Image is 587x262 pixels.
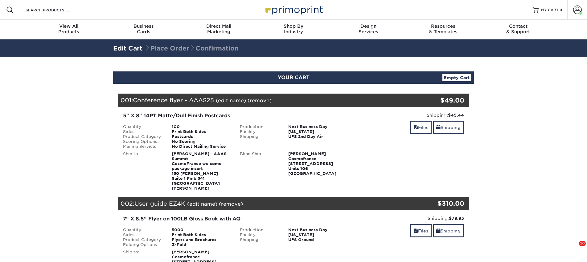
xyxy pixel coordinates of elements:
div: Ship to: [118,151,167,191]
div: [US_STATE] [284,232,352,237]
span: Design [331,23,406,29]
div: Shipping: [235,237,284,242]
a: Shipping [433,121,464,134]
a: Empty Cart [442,74,471,81]
div: 002: [118,197,410,211]
div: Marketing [181,23,256,34]
span: MY CART [541,7,559,13]
span: 4 [560,8,562,12]
div: Print Both Sides [167,232,235,237]
div: Quantity: [118,228,167,232]
div: Cards [106,23,181,34]
span: Shop By [256,23,331,29]
span: Contact [481,23,556,29]
div: No Scoring [167,139,235,144]
span: Direct Mail [181,23,256,29]
input: SEARCH PRODUCTS..... [25,6,85,14]
div: No Direct Mailing Service [167,144,235,149]
div: $49.00 [410,96,464,105]
div: Mailing Service: [118,144,167,149]
span: YOUR CART [278,75,310,80]
div: 5000 [167,228,235,232]
div: Print Both Sides [167,129,235,134]
img: Primoprint [263,3,324,16]
strong: $45.44 [448,113,464,118]
div: Flyers and Brochures [167,237,235,242]
div: Blind Ship: [235,151,284,176]
span: Resources [406,23,481,29]
div: Next Business Day [284,124,352,129]
span: 10 [579,241,586,246]
div: 5" X 8" 14PT Matte/Dull Finish Postcards [123,112,347,119]
span: Conference flyer - AAAS25 [133,97,214,103]
span: files [414,125,418,130]
div: Sides: [118,129,167,134]
div: Services [331,23,406,34]
div: Next Business Day [284,228,352,232]
a: (remove) [219,201,243,207]
strong: [PERSON_NAME] Cosmofrance [STREET_ADDRESS] Units 106 [GEOGRAPHIC_DATA] [288,151,336,176]
div: Production: [235,124,284,129]
div: Shipping: [356,112,464,118]
strong: $79.93 [449,216,464,221]
div: Product Category: [118,134,167,139]
div: Shipping: [235,134,284,139]
div: & Templates [406,23,481,34]
a: (edit name) [216,98,246,103]
div: Industry [256,23,331,34]
div: Folding Options: [118,242,167,247]
div: 7" X 8.5" Flyer on 100LB Gloss Book with AQ [123,215,347,223]
a: Direct MailMarketing [181,20,256,39]
div: Production: [235,228,284,232]
div: $310.00 [410,199,464,208]
div: Scoring Options: [118,139,167,144]
div: Product Category: [118,237,167,242]
div: Postcards [167,134,235,139]
span: files [414,228,418,233]
a: Files [410,121,432,134]
a: Resources& Templates [406,20,481,39]
div: Products [31,23,106,34]
a: BusinessCards [106,20,181,39]
span: shipping [436,125,441,130]
a: DesignServices [331,20,406,39]
div: 100 [167,124,235,129]
div: UPS 2nd Day Air [284,134,352,139]
div: UPS Ground [284,237,352,242]
a: Shipping [433,224,464,237]
div: Quantity: [118,124,167,129]
div: Facility: [235,232,284,237]
a: (edit name) [187,201,217,207]
div: [US_STATE] [284,129,352,134]
span: shipping [436,228,441,233]
iframe: Google Customer Reviews [2,243,52,260]
div: Sides: [118,232,167,237]
div: Z-Fold [167,242,235,247]
span: Place Order Confirmation [144,45,239,52]
a: Edit Cart [113,45,142,52]
a: Shop ByIndustry [256,20,331,39]
a: (remove) [248,98,272,103]
a: View AllProducts [31,20,106,39]
div: Shipping: [356,215,464,221]
span: View All [31,23,106,29]
strong: [PERSON_NAME] - AAAS Summit CosmoFrance welcome package insert 130 [PERSON_NAME] Suite 1 Pmb 341 ... [172,151,227,191]
a: Contact& Support [481,20,556,39]
span: Business [106,23,181,29]
span: User guide EZ4K [134,200,185,207]
div: Facility: [235,129,284,134]
div: & Support [481,23,556,34]
a: Files [410,224,432,237]
iframe: Intercom live chat [566,241,581,256]
div: 001: [118,94,410,107]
